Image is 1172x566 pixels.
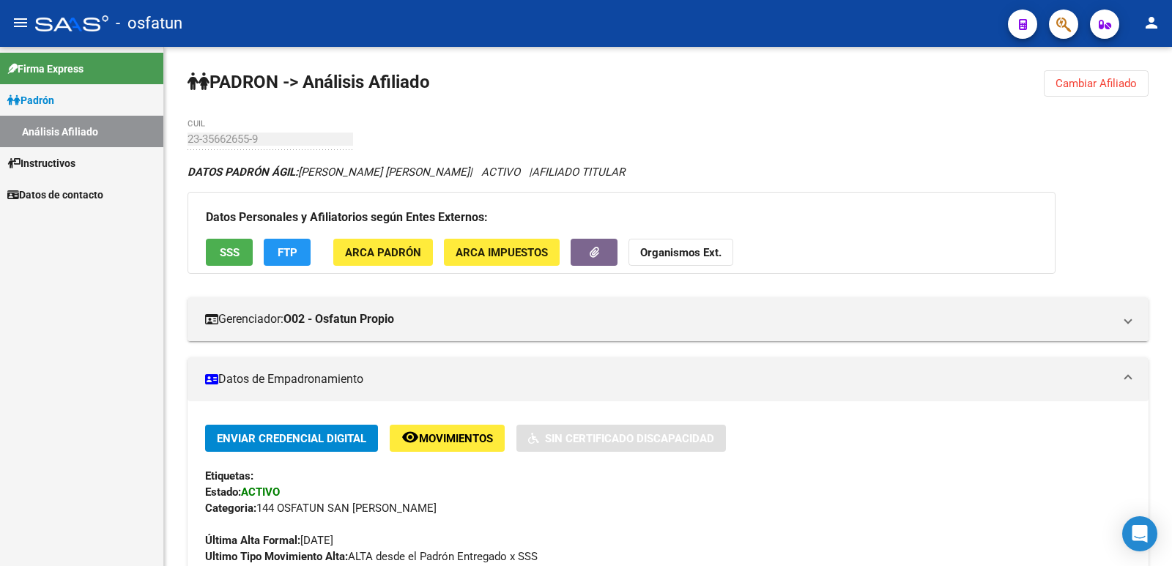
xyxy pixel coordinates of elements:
strong: PADRON -> Análisis Afiliado [188,72,430,92]
strong: Estado: [205,485,241,499]
span: [PERSON_NAME] [PERSON_NAME] [188,165,470,179]
span: ALTA desde el Padrón Entregado x SSS [205,550,538,563]
strong: ACTIVO [241,485,280,499]
button: FTP [264,239,311,266]
span: Movimientos [419,432,493,445]
strong: Categoria: [205,502,256,515]
i: | ACTIVO | [188,165,625,179]
h3: Datos Personales y Afiliatorios según Entes Externos: [206,207,1037,228]
div: Open Intercom Messenger [1122,516,1157,551]
span: [DATE] [205,534,333,547]
span: SSS [220,246,240,259]
div: 144 OSFATUN SAN [PERSON_NAME] [205,500,1131,516]
strong: Ultimo Tipo Movimiento Alta: [205,550,348,563]
span: Sin Certificado Discapacidad [545,432,714,445]
span: - osfatun [116,7,182,40]
mat-expansion-panel-header: Datos de Empadronamiento [188,357,1149,401]
strong: Última Alta Formal: [205,534,300,547]
mat-expansion-panel-header: Gerenciador:O02 - Osfatun Propio [188,297,1149,341]
mat-icon: person [1143,14,1160,31]
button: ARCA Padrón [333,239,433,266]
mat-panel-title: Datos de Empadronamiento [205,371,1113,387]
strong: Etiquetas: [205,469,253,483]
mat-panel-title: Gerenciador: [205,311,1113,327]
span: Enviar Credencial Digital [217,432,366,445]
span: FTP [278,246,297,259]
button: ARCA Impuestos [444,239,560,266]
span: ARCA Padrón [345,246,421,259]
button: SSS [206,239,253,266]
span: Instructivos [7,155,75,171]
strong: Organismos Ext. [640,246,722,259]
span: AFILIADO TITULAR [532,165,625,179]
span: Datos de contacto [7,187,103,203]
span: ARCA Impuestos [456,246,548,259]
button: Sin Certificado Discapacidad [516,425,726,452]
mat-icon: remove_red_eye [401,428,419,446]
span: Padrón [7,92,54,108]
strong: O02 - Osfatun Propio [283,311,394,327]
span: Firma Express [7,61,84,77]
span: Cambiar Afiliado [1056,77,1137,90]
button: Enviar Credencial Digital [205,425,378,452]
button: Movimientos [390,425,505,452]
button: Organismos Ext. [628,239,733,266]
strong: DATOS PADRÓN ÁGIL: [188,165,298,179]
button: Cambiar Afiliado [1044,70,1149,97]
mat-icon: menu [12,14,29,31]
